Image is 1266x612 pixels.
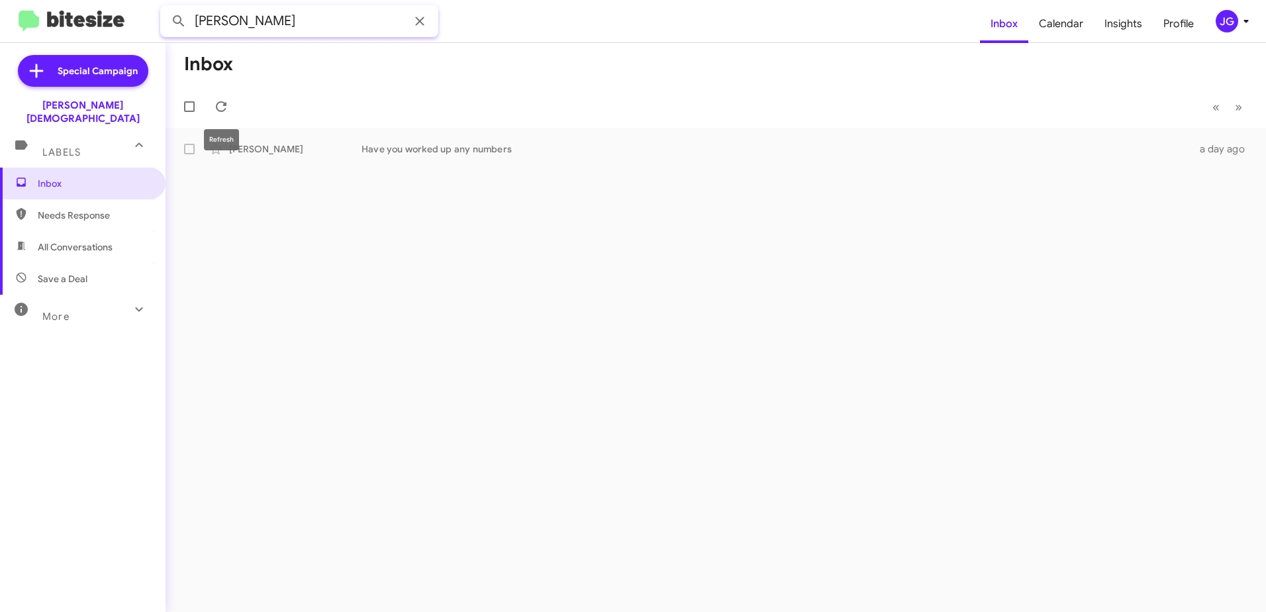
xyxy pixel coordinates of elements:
span: » [1235,99,1242,115]
nav: Page navigation example [1205,93,1250,121]
span: « [1212,99,1220,115]
div: a day ago [1192,142,1255,156]
button: jg [1204,10,1251,32]
a: Inbox [980,5,1028,43]
span: Inbox [38,177,150,190]
a: Insights [1094,5,1153,43]
div: [PERSON_NAME] [229,142,362,156]
a: Special Campaign [18,55,148,87]
span: Special Campaign [58,64,138,77]
span: Labels [42,146,81,158]
span: All Conversations [38,240,113,254]
span: More [42,311,70,323]
a: Calendar [1028,5,1094,43]
div: Have you worked up any numbers [362,142,1192,156]
span: Needs Response [38,209,150,222]
span: Save a Deal [38,272,87,285]
button: Previous [1204,93,1228,121]
div: jg [1216,10,1238,32]
h1: Inbox [184,54,233,75]
input: Search [160,5,438,37]
button: Next [1227,93,1250,121]
a: Profile [1153,5,1204,43]
div: Refresh [204,129,239,150]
